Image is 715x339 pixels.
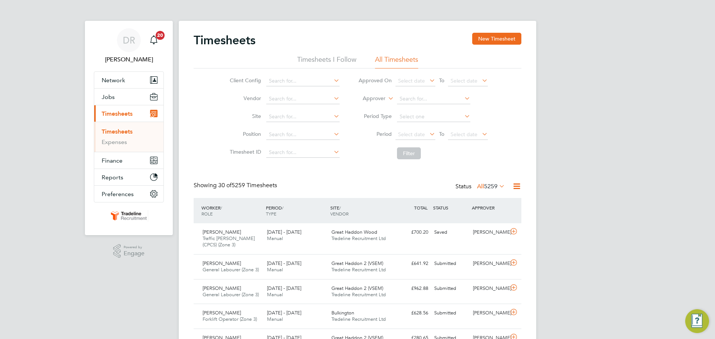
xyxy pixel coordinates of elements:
[109,210,148,222] img: tradelinerecruitment-logo-retina.png
[339,205,341,211] span: /
[358,113,392,119] label: Period Type
[267,291,283,298] span: Manual
[331,291,386,298] span: Tradeline Recruitment Ltd
[470,258,509,270] div: [PERSON_NAME]
[431,307,470,319] div: Submitted
[375,55,418,68] li: All Timesheets
[94,55,164,64] span: Demi Richens
[393,258,431,270] div: £641.92
[431,201,470,214] div: STATUS
[472,33,521,45] button: New Timesheet
[431,226,470,239] div: Saved
[266,94,340,104] input: Search for...
[228,113,261,119] label: Site
[455,182,506,192] div: Status
[477,183,505,190] label: All
[266,147,340,158] input: Search for...
[94,210,164,222] a: Go to home page
[397,147,421,159] button: Filter
[484,183,498,190] span: 5259
[123,35,135,45] span: DR
[266,76,340,86] input: Search for...
[398,77,425,84] span: Select date
[102,128,133,135] a: Timesheets
[228,148,261,155] label: Timesheet ID
[203,285,241,291] span: [PERSON_NAME]
[94,72,163,88] button: Network
[266,129,340,140] input: Search for...
[331,310,354,316] span: Bulkington
[203,310,241,316] span: [PERSON_NAME]
[393,226,431,239] div: £700.20
[685,309,709,333] button: Engage Resource Center
[470,201,509,214] div: APPROVER
[267,316,283,322] span: Manual
[282,205,283,211] span: /
[266,211,276,217] span: TYPE
[397,112,470,122] input: Select one
[94,152,163,169] button: Finance
[267,266,283,273] span: Manual
[414,205,428,211] span: TOTAL
[102,174,123,181] span: Reports
[194,182,279,189] div: Showing
[358,77,392,84] label: Approved On
[451,131,477,138] span: Select date
[331,316,386,322] span: Tradeline Recruitment Ltd
[94,89,163,105] button: Jobs
[228,77,261,84] label: Client Config
[437,76,447,85] span: To
[331,285,383,291] span: Great Haddon 2 (VSEM)
[203,260,241,266] span: [PERSON_NAME]
[331,235,386,242] span: Tradeline Recruitment Ltd
[203,316,257,322] span: Forklift Operator (Zone 3)
[200,201,264,220] div: WORKER
[352,95,385,102] label: Approver
[102,191,134,198] span: Preferences
[102,93,115,100] span: Jobs
[331,260,383,266] span: Great Haddon 2 (VSEM)
[94,28,164,64] a: DR[PERSON_NAME]
[297,55,356,68] li: Timesheets I Follow
[102,138,127,145] a: Expenses
[431,282,470,295] div: Submitted
[328,201,393,220] div: SITE
[146,28,161,52] a: 20
[218,182,277,189] span: 5259 Timesheets
[358,131,392,137] label: Period
[398,131,425,138] span: Select date
[331,266,386,273] span: Tradeline Recruitment Ltd
[437,129,447,139] span: To
[267,285,301,291] span: [DATE] - [DATE]
[264,201,328,220] div: PERIOD
[397,94,470,104] input: Search for...
[218,182,232,189] span: 30 of
[113,244,145,258] a: Powered byEngage
[203,235,255,248] span: Traffic [PERSON_NAME] (CPCS) (Zone 3)
[102,110,133,117] span: Timesheets
[228,95,261,102] label: Vendor
[94,186,163,202] button: Preferences
[201,211,213,217] span: ROLE
[266,112,340,122] input: Search for...
[94,169,163,185] button: Reports
[203,266,259,273] span: General Labourer (Zone 3)
[267,229,301,235] span: [DATE] - [DATE]
[393,307,431,319] div: £628.56
[330,211,349,217] span: VENDOR
[203,229,241,235] span: [PERSON_NAME]
[94,105,163,122] button: Timesheets
[102,157,123,164] span: Finance
[431,258,470,270] div: Submitted
[94,122,163,152] div: Timesheets
[102,77,125,84] span: Network
[451,77,477,84] span: Select date
[393,282,431,295] div: £962.88
[331,229,377,235] span: Great Haddon Wood
[470,307,509,319] div: [PERSON_NAME]
[228,131,261,137] label: Position
[470,226,509,239] div: [PERSON_NAME]
[85,21,173,235] nav: Main navigation
[194,33,255,48] h2: Timesheets
[267,260,301,266] span: [DATE] - [DATE]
